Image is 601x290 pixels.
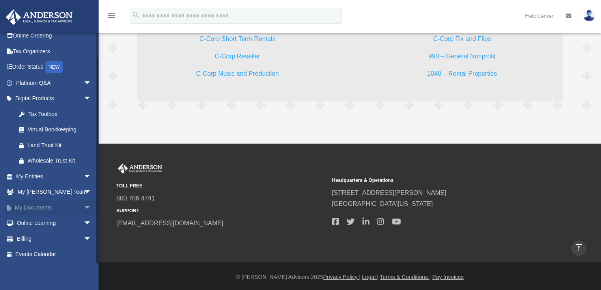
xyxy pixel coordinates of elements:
[106,14,116,21] a: menu
[6,247,103,262] a: Events Calendar
[6,75,103,91] a: Platinum Q&Aarrow_drop_down
[132,11,140,19] i: search
[84,75,99,91] span: arrow_drop_down
[432,274,463,280] a: Pay Invoices
[84,215,99,232] span: arrow_drop_down
[84,168,99,185] span: arrow_drop_down
[433,36,491,46] a: C-Corp Fix and Flips
[11,153,103,169] a: Wholesale Trust Kit
[428,53,496,64] a: 990 – General Nonprofit
[11,122,99,138] a: Virtual Bookkeeping
[215,53,260,64] a: C-Corp Reseller
[6,200,103,215] a: My Documentsarrow_drop_down
[6,91,103,107] a: Digital Productsarrow_drop_down
[84,184,99,200] span: arrow_drop_down
[332,176,542,185] small: Headquarters & Operations
[84,231,99,247] span: arrow_drop_down
[28,125,90,135] div: Virtual Bookkeeping
[28,156,93,166] div: Wholesale Trust Kit
[45,61,63,73] div: NEW
[6,59,103,75] a: Order StatusNEW
[99,272,601,282] div: © [PERSON_NAME] Advisors 2025
[84,200,99,216] span: arrow_drop_down
[6,28,103,44] a: Online Ordering
[116,207,327,215] small: SUPPORT
[332,200,433,207] a: [GEOGRAPHIC_DATA][US_STATE]
[6,184,103,200] a: My [PERSON_NAME] Teamarrow_drop_down
[11,106,103,122] a: Tax Toolbox
[362,274,379,280] a: Legal |
[574,243,584,253] i: vertical_align_top
[116,220,223,226] a: [EMAIL_ADDRESS][DOMAIN_NAME]
[6,43,103,59] a: Tax Organizers
[11,137,103,153] a: Land Trust Kit
[200,36,276,46] a: C-Corp Short Term Rentals
[380,274,431,280] a: Terms & Conditions |
[28,109,93,119] div: Tax Toolbox
[571,240,587,256] a: vertical_align_top
[106,11,116,21] i: menu
[196,70,279,81] a: C-Corp Music and Production
[84,91,99,107] span: arrow_drop_down
[323,274,361,280] a: Privacy Policy |
[4,9,75,25] img: Anderson Advisors Platinum Portal
[6,231,103,247] a: Billingarrow_drop_down
[116,195,155,202] a: 800.706.4741
[583,10,595,21] img: User Pic
[427,70,497,81] a: 1040 – Rental Properties
[116,163,164,174] img: Anderson Advisors Platinum Portal
[116,182,327,190] small: TOLL FREE
[332,189,446,196] a: [STREET_ADDRESS][PERSON_NAME]
[6,215,103,231] a: Online Learningarrow_drop_down
[28,140,93,150] div: Land Trust Kit
[6,168,103,184] a: My Entitiesarrow_drop_down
